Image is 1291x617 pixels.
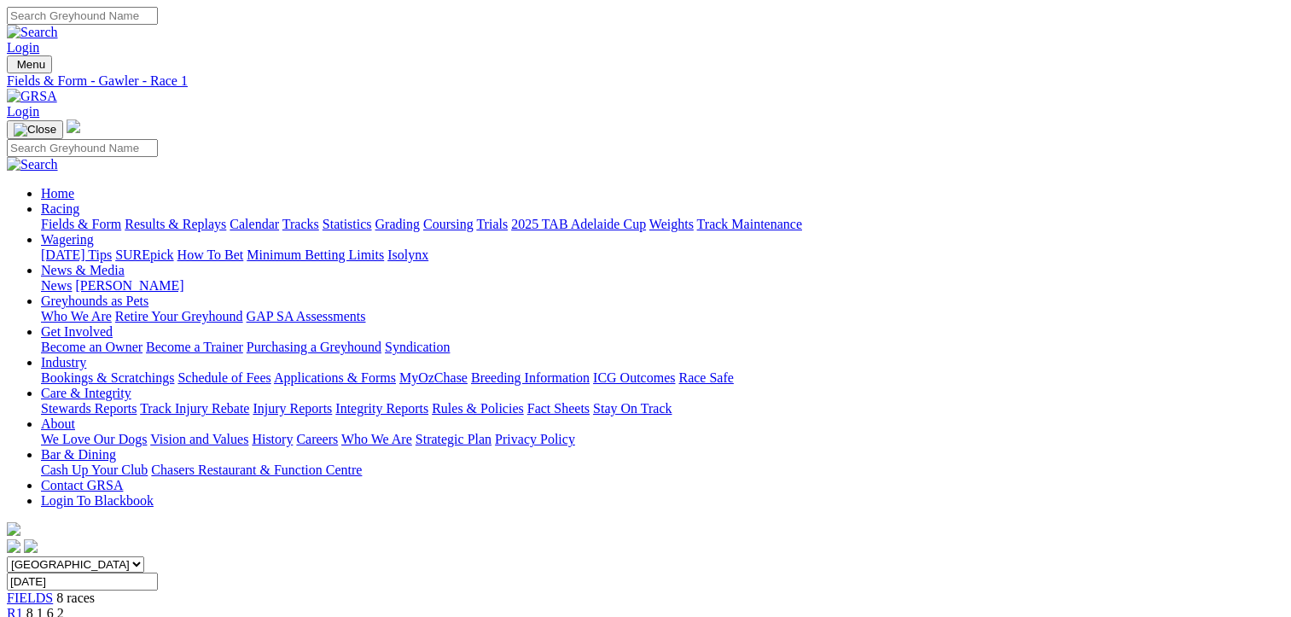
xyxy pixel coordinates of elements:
a: Who We Are [341,432,412,446]
a: Syndication [385,340,450,354]
a: Schedule of Fees [177,370,270,385]
a: Purchasing a Greyhound [247,340,381,354]
a: Track Injury Rebate [140,401,249,416]
a: Bookings & Scratchings [41,370,174,385]
a: ICG Outcomes [593,370,675,385]
a: Vision and Values [150,432,248,446]
a: Login To Blackbook [41,493,154,508]
a: [PERSON_NAME] [75,278,183,293]
a: Contact GRSA [41,478,123,492]
div: Care & Integrity [41,401,1284,416]
a: Careers [296,432,338,446]
a: Become an Owner [41,340,142,354]
a: Statistics [323,217,372,231]
a: Become a Trainer [146,340,243,354]
img: logo-grsa-white.png [7,522,20,536]
input: Select date [7,573,158,591]
a: MyOzChase [399,370,468,385]
a: Track Maintenance [697,217,802,231]
a: Integrity Reports [335,401,428,416]
div: Racing [41,217,1284,232]
a: Login [7,104,39,119]
a: Stewards Reports [41,401,137,416]
a: News [41,278,72,293]
a: Bar & Dining [41,447,116,462]
a: GAP SA Assessments [247,309,366,323]
a: About [41,416,75,431]
div: Industry [41,370,1284,386]
a: Get Involved [41,324,113,339]
div: Wagering [41,247,1284,263]
a: Racing [41,201,79,216]
div: News & Media [41,278,1284,294]
a: We Love Our Dogs [41,432,147,446]
a: Privacy Policy [495,432,575,446]
a: SUREpick [115,247,173,262]
a: Cash Up Your Club [41,463,148,477]
a: Stay On Track [593,401,672,416]
a: Injury Reports [253,401,332,416]
a: Weights [649,217,694,231]
a: News & Media [41,263,125,277]
button: Toggle navigation [7,55,52,73]
a: Rules & Policies [432,401,524,416]
a: Retire Your Greyhound [115,309,243,323]
a: Minimum Betting Limits [247,247,384,262]
a: Trials [476,217,508,231]
input: Search [7,7,158,25]
div: Get Involved [41,340,1284,355]
img: logo-grsa-white.png [67,119,80,133]
a: Greyhounds as Pets [41,294,148,308]
a: Fields & Form - Gawler - Race 1 [7,73,1284,89]
img: Search [7,157,58,172]
a: Strategic Plan [416,432,491,446]
div: About [41,432,1284,447]
a: Breeding Information [471,370,590,385]
input: Search [7,139,158,157]
div: Bar & Dining [41,463,1284,478]
a: Chasers Restaurant & Function Centre [151,463,362,477]
a: Industry [41,355,86,370]
img: GRSA [7,89,57,104]
a: Race Safe [678,370,733,385]
a: Home [41,186,74,201]
a: Tracks [282,217,319,231]
img: twitter.svg [24,539,38,553]
a: Fields & Form [41,217,121,231]
button: Toggle navigation [7,120,63,139]
a: Applications & Forms [274,370,396,385]
a: FIELDS [7,591,53,605]
div: Greyhounds as Pets [41,309,1284,324]
a: Login [7,40,39,55]
span: 8 races [56,591,95,605]
a: Who We Are [41,309,112,323]
a: Results & Replays [125,217,226,231]
span: Menu [17,58,45,71]
a: Calendar [230,217,279,231]
img: Search [7,25,58,40]
a: Wagering [41,232,94,247]
a: Care & Integrity [41,386,131,400]
img: facebook.svg [7,539,20,553]
a: [DATE] Tips [41,247,112,262]
a: Isolynx [387,247,428,262]
a: Fact Sheets [527,401,590,416]
a: Grading [375,217,420,231]
a: History [252,432,293,446]
a: 2025 TAB Adelaide Cup [511,217,646,231]
a: Coursing [423,217,474,231]
a: How To Bet [177,247,244,262]
img: Close [14,123,56,137]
